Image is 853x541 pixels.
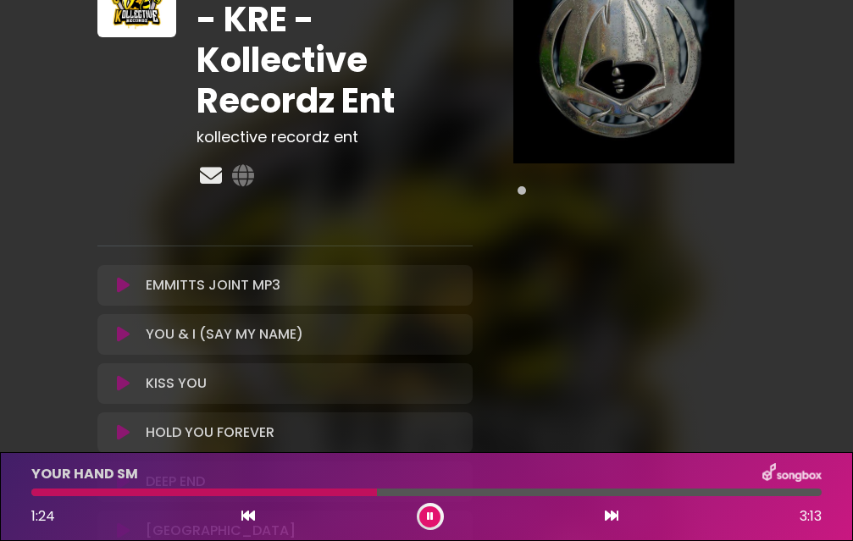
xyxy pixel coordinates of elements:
img: songbox-logo-white.png [762,463,822,485]
span: 3:13 [800,506,822,527]
p: YOU & I (SAY MY NAME) [146,324,303,345]
p: KISS YOU [146,373,207,394]
h3: kollective recordz ent [197,128,473,146]
span: 1:24 [31,506,55,526]
p: YOUR HAND SM [31,464,138,484]
p: EMMITTS JOINT MP3 [146,275,280,295]
p: HOLD YOU FOREVER [146,422,274,443]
